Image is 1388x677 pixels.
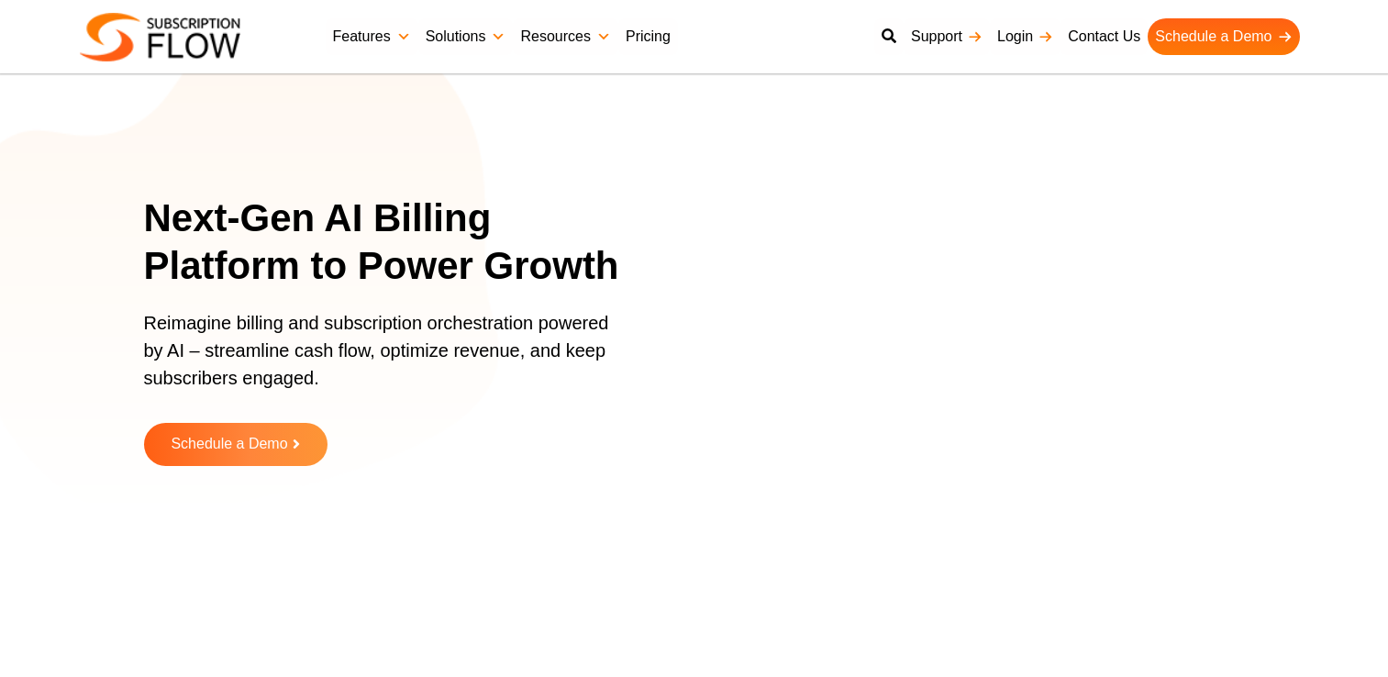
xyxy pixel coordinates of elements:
a: Login [990,18,1060,55]
a: Contact Us [1060,18,1148,55]
a: Schedule a Demo [144,423,328,466]
a: Resources [513,18,617,55]
a: Support [904,18,990,55]
a: Schedule a Demo [1148,18,1299,55]
span: Schedule a Demo [171,437,287,452]
p: Reimagine billing and subscription orchestration powered by AI – streamline cash flow, optimize r... [144,309,621,410]
h1: Next-Gen AI Billing Platform to Power Growth [144,194,644,291]
a: Solutions [418,18,514,55]
img: Subscriptionflow [80,13,240,61]
a: Features [326,18,418,55]
a: Pricing [618,18,678,55]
